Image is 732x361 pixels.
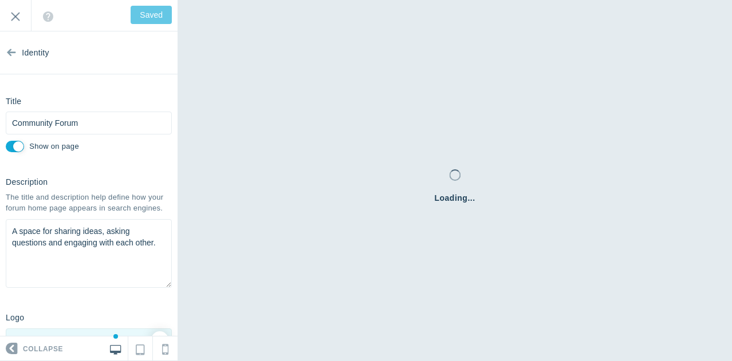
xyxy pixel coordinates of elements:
[6,97,21,106] h6: Title
[29,141,79,152] label: Display the title on the body of the page
[6,141,24,152] input: Display the title on the body of the page
[6,192,172,213] div: The title and description help define how your forum home page appears in search engines.
[6,178,48,187] h6: Description
[6,314,24,322] h6: Logo
[23,337,63,361] span: Collapse
[434,192,475,204] span: Loading...
[22,31,49,74] span: Identity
